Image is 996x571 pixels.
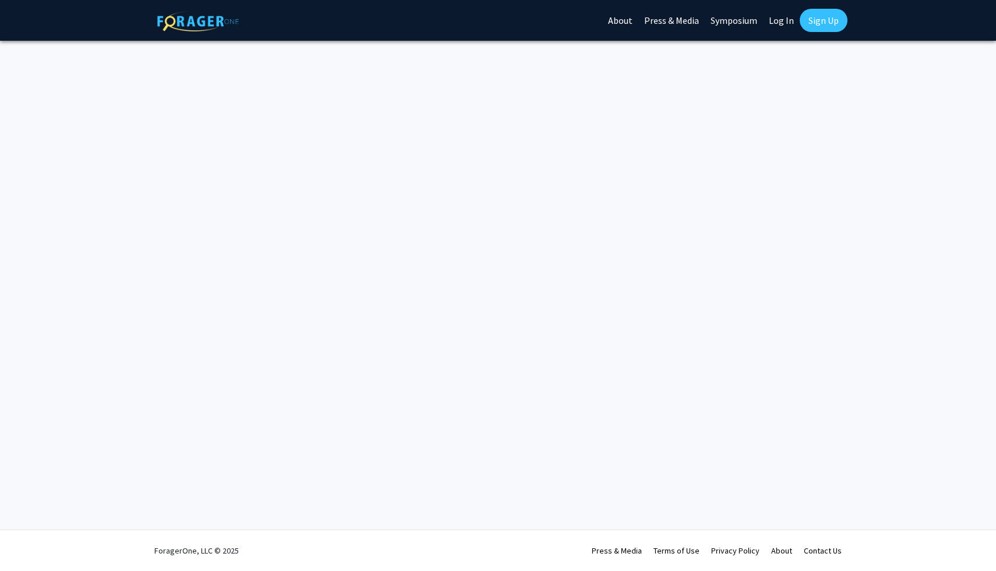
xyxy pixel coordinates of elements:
[157,11,239,31] img: ForagerOne Logo
[771,545,792,556] a: About
[804,545,842,556] a: Contact Us
[711,545,760,556] a: Privacy Policy
[154,530,239,571] div: ForagerOne, LLC © 2025
[800,9,847,32] a: Sign Up
[592,545,642,556] a: Press & Media
[654,545,700,556] a: Terms of Use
